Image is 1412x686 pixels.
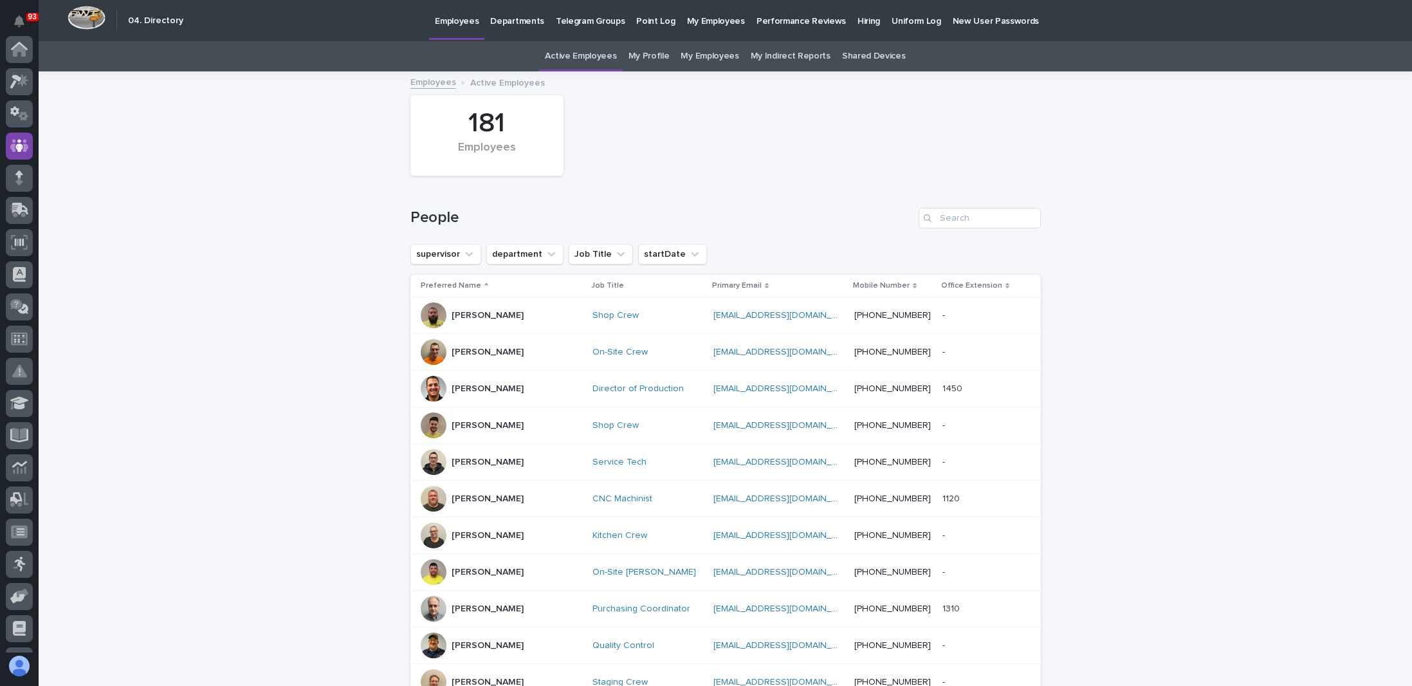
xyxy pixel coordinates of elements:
img: Workspace Logo [68,6,105,30]
a: Employees [410,74,456,89]
tr: [PERSON_NAME]Purchasing Coordinator [EMAIL_ADDRESS][DOMAIN_NAME] [PHONE_NUMBER]13101310 [410,591,1041,627]
div: Employees [432,141,542,168]
button: users-avatar [6,653,33,680]
tr: [PERSON_NAME]Director of Production [EMAIL_ADDRESS][DOMAIN_NAME] [PHONE_NUMBER]14501450 [410,371,1041,407]
a: Service Tech [592,457,646,468]
a: My Profile [628,41,670,71]
a: Shared Devices [842,41,906,71]
a: My Indirect Reports [751,41,830,71]
p: [PERSON_NAME] [452,384,524,394]
a: [EMAIL_ADDRESS][DOMAIN_NAME] [713,494,859,503]
tr: [PERSON_NAME]Shop Crew [EMAIL_ADDRESS][DOMAIN_NAME] [PHONE_NUMBER]-- [410,407,1041,444]
a: Purchasing Coordinator [592,604,690,615]
a: My Employees [681,41,738,71]
a: Active Employees [545,41,616,71]
a: [EMAIL_ADDRESS][DOMAIN_NAME] [713,348,859,357]
input: Search [919,208,1041,228]
button: startDate [638,244,707,264]
p: - [942,308,948,321]
p: 93 [28,12,37,21]
p: [PERSON_NAME] [452,310,524,321]
a: Shop Crew [592,310,639,321]
button: Job Title [569,244,633,264]
a: [EMAIL_ADDRESS][DOMAIN_NAME] [713,531,859,540]
a: On-Site [PERSON_NAME] [592,567,696,578]
a: Quality Control [592,640,654,651]
p: [PERSON_NAME] [452,567,524,578]
p: Office Extension [941,279,1002,293]
a: Shop Crew [592,420,639,431]
p: [PERSON_NAME] [452,604,524,615]
a: [EMAIL_ADDRESS][DOMAIN_NAME] [713,458,859,467]
tr: [PERSON_NAME]Shop Crew [EMAIL_ADDRESS][DOMAIN_NAME] [PHONE_NUMBER]-- [410,297,1041,334]
button: Notifications [6,8,33,35]
p: - [942,638,948,651]
div: Notifications93 [16,15,33,36]
p: 1450 [942,381,965,394]
p: [PERSON_NAME] [452,347,524,358]
p: 1310 [942,601,962,615]
p: Job Title [591,279,624,293]
a: [EMAIL_ADDRESS][DOMAIN_NAME] [713,421,859,430]
a: CNC Machinist [592,494,652,505]
a: [PHONE_NUMBER] [854,311,931,320]
a: [PHONE_NUMBER] [854,531,931,540]
p: Primary Email [712,279,762,293]
p: - [942,344,948,358]
p: Active Employees [470,75,545,89]
p: 1120 [942,491,962,505]
a: [EMAIL_ADDRESS][DOMAIN_NAME] [713,311,859,320]
p: Mobile Number [853,279,910,293]
tr: [PERSON_NAME]Service Tech [EMAIL_ADDRESS][DOMAIN_NAME] [PHONE_NUMBER]-- [410,444,1041,481]
p: Preferred Name [421,279,481,293]
a: [EMAIL_ADDRESS][DOMAIN_NAME] [713,604,859,613]
a: Kitchen Crew [592,530,647,541]
a: [EMAIL_ADDRESS][DOMAIN_NAME] [713,641,859,650]
a: [EMAIL_ADDRESS][DOMAIN_NAME] [713,384,859,393]
p: [PERSON_NAME] [452,640,524,651]
a: [PHONE_NUMBER] [854,641,931,650]
a: [PHONE_NUMBER] [854,604,931,613]
tr: [PERSON_NAME]On-Site [PERSON_NAME] [EMAIL_ADDRESS][DOMAIN_NAME] [PHONE_NUMBER]-- [410,554,1041,591]
h1: People [410,209,913,227]
button: department [486,244,564,264]
a: [PHONE_NUMBER] [854,458,931,467]
p: - [942,418,948,431]
tr: [PERSON_NAME]On-Site Crew [EMAIL_ADDRESS][DOMAIN_NAME] [PHONE_NUMBER]-- [410,334,1041,371]
p: - [942,564,948,578]
h2: 04. Directory [128,15,183,26]
tr: [PERSON_NAME]CNC Machinist [EMAIL_ADDRESS][DOMAIN_NAME] [PHONE_NUMBER]11201120 [410,481,1041,517]
tr: [PERSON_NAME]Quality Control [EMAIL_ADDRESS][DOMAIN_NAME] [PHONE_NUMBER]-- [410,627,1041,664]
a: [PHONE_NUMBER] [854,568,931,577]
a: On-Site Crew [592,347,648,358]
p: - [942,454,948,468]
tr: [PERSON_NAME]Kitchen Crew [EMAIL_ADDRESS][DOMAIN_NAME] [PHONE_NUMBER]-- [410,517,1041,554]
div: 181 [432,107,542,140]
a: [EMAIL_ADDRESS][DOMAIN_NAME] [713,568,859,577]
p: - [942,528,948,541]
a: Director of Production [592,384,684,394]
p: [PERSON_NAME] [452,494,524,505]
a: [PHONE_NUMBER] [854,384,931,393]
a: [PHONE_NUMBER] [854,421,931,430]
button: supervisor [410,244,481,264]
a: [PHONE_NUMBER] [854,348,931,357]
a: [PHONE_NUMBER] [854,494,931,503]
p: [PERSON_NAME] [452,457,524,468]
p: [PERSON_NAME] [452,420,524,431]
p: [PERSON_NAME] [452,530,524,541]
